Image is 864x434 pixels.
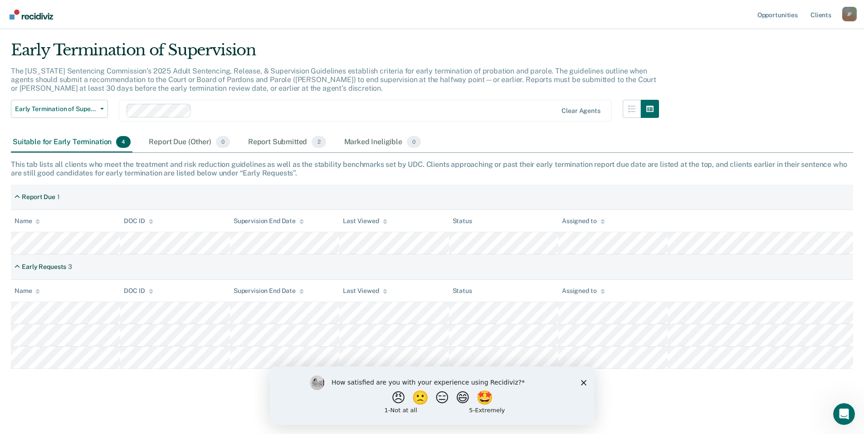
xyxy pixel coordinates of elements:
[124,287,153,295] div: DOC ID
[10,10,53,20] img: Recidiviz
[22,193,55,201] div: Report Due
[453,287,472,295] div: Status
[124,217,153,225] div: DOC ID
[11,160,853,177] div: This tab lists all clients who meet the treatment and risk reduction guidelines as well as the st...
[68,263,72,271] div: 3
[116,136,131,148] span: 4
[11,259,76,274] div: Early Requests3
[561,107,600,115] div: Clear agents
[842,7,857,21] div: J F
[562,217,605,225] div: Assigned to
[11,132,132,152] div: Suitable for Early Termination4
[234,287,304,295] div: Supervision End Date
[147,132,231,152] div: Report Due (Other)0
[57,193,60,201] div: 1
[312,136,326,148] span: 2
[343,217,387,225] div: Last Viewed
[562,287,605,295] div: Assigned to
[11,190,63,205] div: Report Due1
[11,100,108,118] button: Early Termination of Supervision
[234,217,304,225] div: Supervision End Date
[216,136,230,148] span: 0
[407,136,421,148] span: 0
[343,287,387,295] div: Last Viewed
[11,41,659,67] div: Early Termination of Supervision
[246,132,328,152] div: Report Submitted2
[842,7,857,21] button: Profile dropdown button
[833,403,855,425] iframe: Intercom live chat
[15,217,40,225] div: Name
[11,67,656,93] p: The [US_STATE] Sentencing Commission’s 2025 Adult Sentencing, Release, & Supervision Guidelines e...
[22,263,66,271] div: Early Requests
[342,132,423,152] div: Marked Ineligible0
[15,105,97,113] span: Early Termination of Supervision
[270,366,595,425] iframe: Survey by Kim from Recidiviz
[453,217,472,225] div: Status
[15,287,40,295] div: Name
